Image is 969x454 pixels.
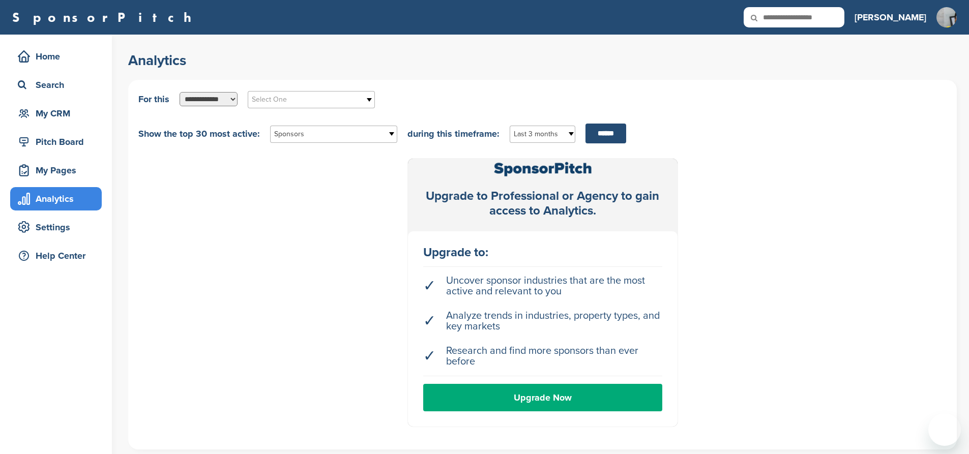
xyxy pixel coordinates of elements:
[407,129,500,138] span: during this timeframe:
[12,11,198,24] a: SponsorPitch
[15,133,102,151] div: Pitch Board
[10,216,102,239] a: Settings
[15,47,102,66] div: Home
[15,104,102,123] div: My CRM
[274,128,380,140] span: Sponsors
[15,76,102,94] div: Search
[408,189,678,219] div: Upgrade to Professional or Agency to gain access to Analytics.
[423,247,662,259] div: Upgrade to:
[10,187,102,210] a: Analytics
[855,6,926,28] a: [PERSON_NAME]
[252,94,358,106] span: Select One
[10,159,102,182] a: My Pages
[10,130,102,154] a: Pitch Board
[423,341,662,372] li: Research and find more sponsors than ever before
[10,244,102,267] a: Help Center
[855,10,926,24] h3: [PERSON_NAME]
[10,102,102,125] a: My CRM
[15,190,102,208] div: Analytics
[138,129,260,138] span: Show the top 30 most active:
[928,413,961,446] iframe: Button to launch messaging window
[10,45,102,68] a: Home
[423,281,436,291] span: ✓
[15,161,102,179] div: My Pages
[423,306,662,337] li: Analyze trends in industries, property types, and key markets
[423,270,662,302] li: Uncover sponsor industries that are the most active and relevant to you
[423,316,436,326] span: ✓
[423,384,662,411] a: Upgrade Now
[10,73,102,97] a: Search
[15,247,102,265] div: Help Center
[138,95,169,104] span: For this
[423,351,436,361] span: ✓
[128,51,957,70] h2: Analytics
[514,128,558,140] span: Last 3 months
[15,218,102,236] div: Settings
